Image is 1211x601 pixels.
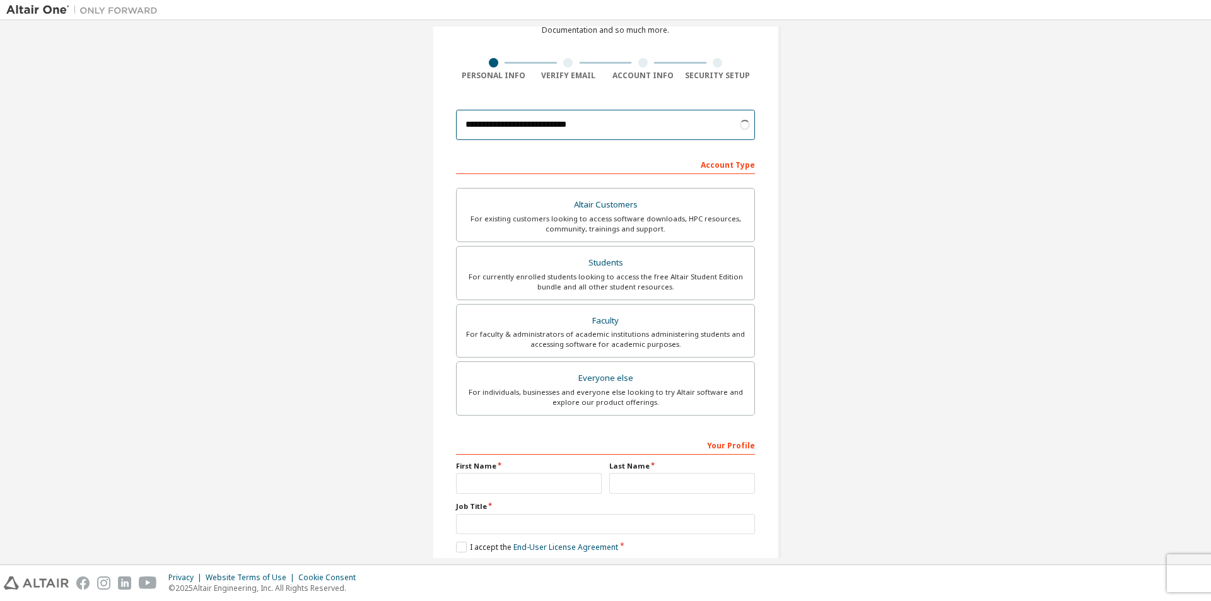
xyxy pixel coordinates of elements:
[531,71,606,81] div: Verify Email
[464,387,747,407] div: For individuals, businesses and everyone else looking to try Altair software and explore our prod...
[681,71,756,81] div: Security Setup
[6,4,164,16] img: Altair One
[464,196,747,214] div: Altair Customers
[456,501,755,511] label: Job Title
[139,576,157,590] img: youtube.svg
[605,71,681,81] div: Account Info
[456,435,755,455] div: Your Profile
[206,573,298,583] div: Website Terms of Use
[464,254,747,272] div: Students
[97,576,110,590] img: instagram.svg
[76,576,90,590] img: facebook.svg
[464,312,747,330] div: Faculty
[456,461,602,471] label: First Name
[464,329,747,349] div: For faculty & administrators of academic institutions administering students and accessing softwa...
[456,542,618,552] label: I accept the
[513,542,618,552] a: End-User License Agreement
[464,370,747,387] div: Everyone else
[456,154,755,174] div: Account Type
[4,576,69,590] img: altair_logo.svg
[456,71,531,81] div: Personal Info
[464,272,747,292] div: For currently enrolled students looking to access the free Altair Student Edition bundle and all ...
[168,573,206,583] div: Privacy
[464,214,747,234] div: For existing customers looking to access software downloads, HPC resources, community, trainings ...
[609,461,755,471] label: Last Name
[118,576,131,590] img: linkedin.svg
[298,573,363,583] div: Cookie Consent
[168,583,363,593] p: © 2025 Altair Engineering, Inc. All Rights Reserved.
